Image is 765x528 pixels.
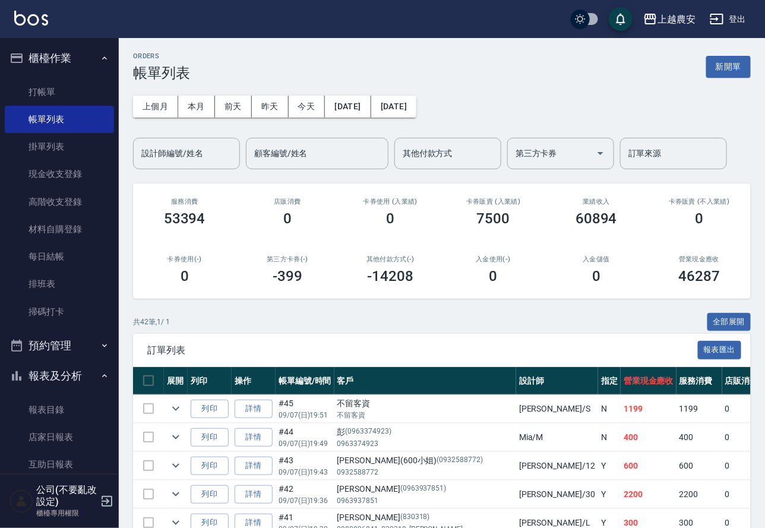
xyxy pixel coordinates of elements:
a: 詳情 [235,485,273,504]
button: 報表匯出 [698,341,742,359]
button: 列印 [191,457,229,475]
button: 報表及分析 [5,361,114,391]
a: 掛單列表 [5,133,114,160]
p: (830318) [400,511,430,524]
th: 列印 [188,367,232,395]
td: #45 [276,395,334,423]
p: (0932588772) [437,454,483,467]
h2: 入金儲值 [559,255,633,263]
th: 營業現金應收 [621,367,677,395]
th: 展開 [164,367,188,395]
h3: 7500 [477,210,510,227]
h3: 46287 [678,268,720,284]
a: 詳情 [235,457,273,475]
h2: 入金使用(-) [456,255,530,263]
a: 排班表 [5,270,114,298]
button: 列印 [191,400,229,418]
p: 09/07 (日) 19:51 [279,410,331,420]
h2: 卡券販賣 (不入業績) [662,198,736,205]
td: [PERSON_NAME] /12 [516,452,598,480]
div: [PERSON_NAME] [337,511,513,524]
th: 店販消費 [722,367,761,395]
td: Y [598,480,621,508]
button: 今天 [289,96,325,118]
th: 帳單編號/時間 [276,367,334,395]
h2: 卡券使用 (入業績) [353,198,428,205]
a: 材料自購登錄 [5,216,114,243]
td: 1199 [677,395,722,423]
button: 前天 [215,96,252,118]
h5: 公司(不要亂改設定) [36,484,97,508]
a: 現金收支登錄 [5,160,114,188]
th: 客戶 [334,367,516,395]
p: 0932588772 [337,467,513,478]
th: 設計師 [516,367,598,395]
h2: 店販消費 [250,198,324,205]
a: 帳單列表 [5,106,114,133]
button: 列印 [191,485,229,504]
td: #43 [276,452,334,480]
th: 操作 [232,367,276,395]
button: 本月 [178,96,215,118]
td: #42 [276,480,334,508]
h3: 帳單列表 [133,65,190,81]
h3: 服務消費 [147,198,222,205]
p: (0963937851) [400,483,447,495]
button: 新開單 [706,56,751,78]
button: expand row [167,457,185,475]
a: 掃碼打卡 [5,298,114,325]
button: 上個月 [133,96,178,118]
td: 2200 [621,480,677,508]
p: 櫃檯專用權限 [36,508,97,518]
button: 上越農安 [638,7,700,31]
p: (0963374923) [346,426,392,438]
div: 上越農安 [657,12,696,27]
a: 詳情 [235,428,273,447]
td: 400 [621,423,677,451]
a: 報表目錄 [5,396,114,423]
h3: 53394 [164,210,206,227]
p: 不留客資 [337,410,513,420]
h3: 0 [181,268,189,284]
a: 互助日報表 [5,451,114,478]
td: 0 [722,452,761,480]
button: 昨天 [252,96,289,118]
p: 共 42 筆, 1 / 1 [133,317,170,327]
h2: 卡券使用(-) [147,255,222,263]
a: 每日結帳 [5,243,114,270]
div: 不留客資 [337,397,513,410]
h3: 60894 [576,210,617,227]
h2: 其他付款方式(-) [353,255,428,263]
div: [PERSON_NAME] [337,483,513,495]
p: 09/07 (日) 19:49 [279,438,331,449]
p: 09/07 (日) 19:43 [279,467,331,478]
h3: 0 [386,210,394,227]
h3: 0 [283,210,292,227]
h3: 0 [489,268,498,284]
td: [PERSON_NAME] /S [516,395,598,423]
td: 400 [677,423,722,451]
h2: ORDERS [133,52,190,60]
a: 詳情 [235,400,273,418]
td: 0 [722,395,761,423]
button: 登出 [705,8,751,30]
td: 0 [722,480,761,508]
div: 彭 [337,426,513,438]
h3: -399 [273,268,302,284]
img: Logo [14,11,48,26]
td: N [598,395,621,423]
button: 預約管理 [5,330,114,361]
td: 0 [722,423,761,451]
h3: 0 [695,210,703,227]
button: expand row [167,428,185,446]
h2: 營業現金應收 [662,255,736,263]
a: 高階收支登錄 [5,188,114,216]
p: 0963374923 [337,438,513,449]
td: 600 [621,452,677,480]
button: 全部展開 [707,313,751,331]
h3: -14208 [368,268,414,284]
td: 1199 [621,395,677,423]
th: 服務消費 [677,367,722,395]
button: Open [591,144,610,163]
td: Y [598,452,621,480]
